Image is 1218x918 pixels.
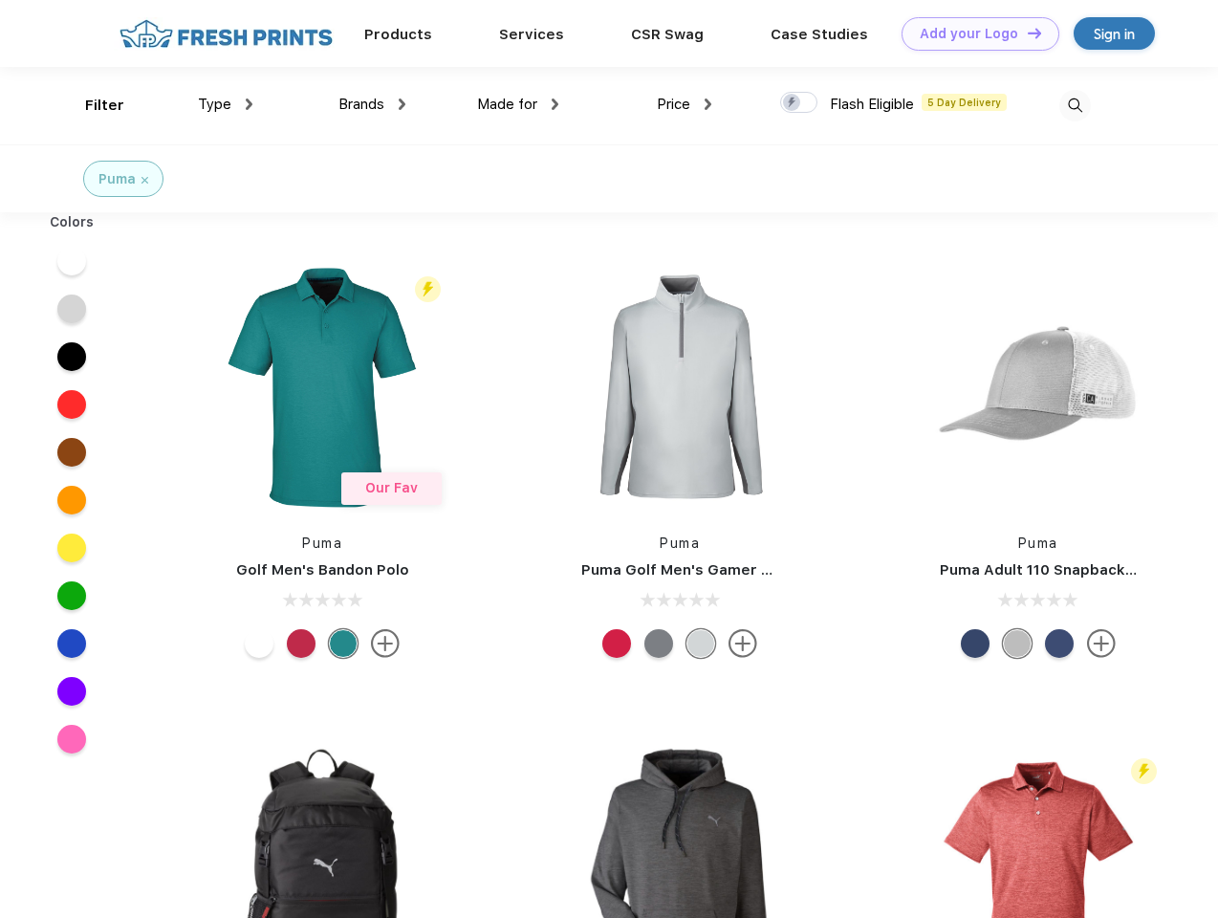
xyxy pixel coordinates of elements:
img: DT [1028,28,1041,38]
img: flash_active_toggle.svg [1131,758,1157,784]
a: Puma [302,535,342,551]
img: dropdown.png [705,98,711,110]
a: CSR Swag [631,26,704,43]
span: Flash Eligible [830,96,914,113]
a: Services [499,26,564,43]
img: more.svg [371,629,400,658]
div: Bright White [245,629,273,658]
span: Brands [338,96,384,113]
div: Ski Patrol [287,629,315,658]
img: dropdown.png [552,98,558,110]
a: Golf Men's Bandon Polo [236,561,409,579]
a: Puma [1018,535,1058,551]
span: Type [198,96,231,113]
span: Price [657,96,690,113]
div: Sign in [1094,23,1135,45]
a: Sign in [1074,17,1155,50]
img: desktop_search.svg [1059,90,1091,121]
div: Peacoat with Qut Shd [961,629,990,658]
a: Puma [660,535,700,551]
img: more.svg [729,629,757,658]
div: Quarry with Brt Whit [1003,629,1032,658]
span: Made for [477,96,537,113]
span: Our Fav [365,480,418,495]
img: more.svg [1087,629,1116,658]
div: Quiet Shade [644,629,673,658]
div: High Rise [686,629,715,658]
div: Colors [35,212,109,232]
img: fo%20logo%202.webp [114,17,338,51]
span: 5 Day Delivery [922,94,1007,111]
img: dropdown.png [399,98,405,110]
div: Ski Patrol [602,629,631,658]
div: Green Lagoon [329,629,358,658]
div: Puma [98,169,136,189]
img: func=resize&h=266 [553,260,807,514]
img: dropdown.png [246,98,252,110]
a: Puma Golf Men's Gamer Golf Quarter-Zip [581,561,883,579]
img: flash_active_toggle.svg [415,276,441,302]
div: Filter [85,95,124,117]
a: Products [364,26,432,43]
img: func=resize&h=266 [195,260,449,514]
img: filter_cancel.svg [141,177,148,184]
img: func=resize&h=266 [911,260,1165,514]
div: Add your Logo [920,26,1018,42]
div: Peacoat Qut Shd [1045,629,1074,658]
